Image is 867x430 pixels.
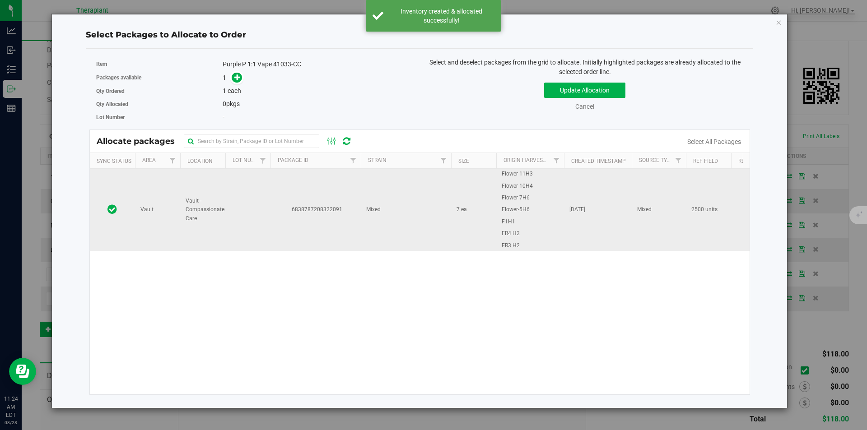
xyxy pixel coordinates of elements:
[165,153,180,168] a: Filter
[549,153,564,168] a: Filter
[368,157,387,163] a: Strain
[458,158,469,164] a: Size
[637,205,652,214] span: Mixed
[502,170,533,178] span: Flower 11H3
[366,205,381,214] span: Mixed
[502,205,530,214] span: Flower-5H6
[639,157,674,163] a: Source Type
[96,74,223,82] label: Packages available
[671,153,685,168] a: Filter
[569,205,585,214] span: [DATE]
[223,113,224,120] span: -
[502,241,520,250] span: FR3 H2
[223,60,413,69] div: Purple P 1:1 Vape 41033-CC
[184,134,319,148] input: Search by Strain, Package ID or Lot Number
[429,59,741,75] span: Select and deselect packages from the grid to allocate. Initially highlighted packages are alread...
[503,157,549,163] a: Origin Harvests
[9,358,36,385] iframe: Resource center
[278,157,308,163] a: Package Id
[228,87,241,94] span: each
[86,29,753,41] div: Select Packages to Allocate to Order
[502,217,515,226] span: F1H1
[544,83,625,98] button: Update Allocation
[223,100,240,107] span: pkgs
[97,136,184,146] span: Allocate packages
[96,60,223,68] label: Item
[96,113,223,121] label: Lot Number
[97,158,131,164] a: Sync Status
[223,74,226,81] span: 1
[502,194,530,202] span: Flower 7H6
[140,205,154,214] span: Vault
[693,158,718,164] a: Ref Field
[233,157,265,163] a: Lot Number
[276,205,355,214] span: 6838787208322091
[457,205,467,214] span: 7 ea
[223,100,226,107] span: 0
[691,205,718,214] span: 2500 units
[571,158,626,164] a: Created Timestamp
[142,157,156,163] a: Area
[502,182,533,190] span: Flower 10H4
[107,203,117,216] span: In Sync
[388,7,494,25] div: Inventory created & allocated successfully!
[687,138,741,145] a: Select All Packages
[96,100,223,108] label: Qty Allocated
[345,153,360,168] a: Filter
[436,153,451,168] a: Filter
[575,103,594,110] a: Cancel
[738,158,768,164] a: Ref Field 2
[255,153,270,168] a: Filter
[187,158,213,164] a: Location
[96,87,223,95] label: Qty Ordered
[223,87,226,94] span: 1
[186,197,224,223] span: Vault - Compassionate Care
[502,229,520,238] span: FR4 H2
